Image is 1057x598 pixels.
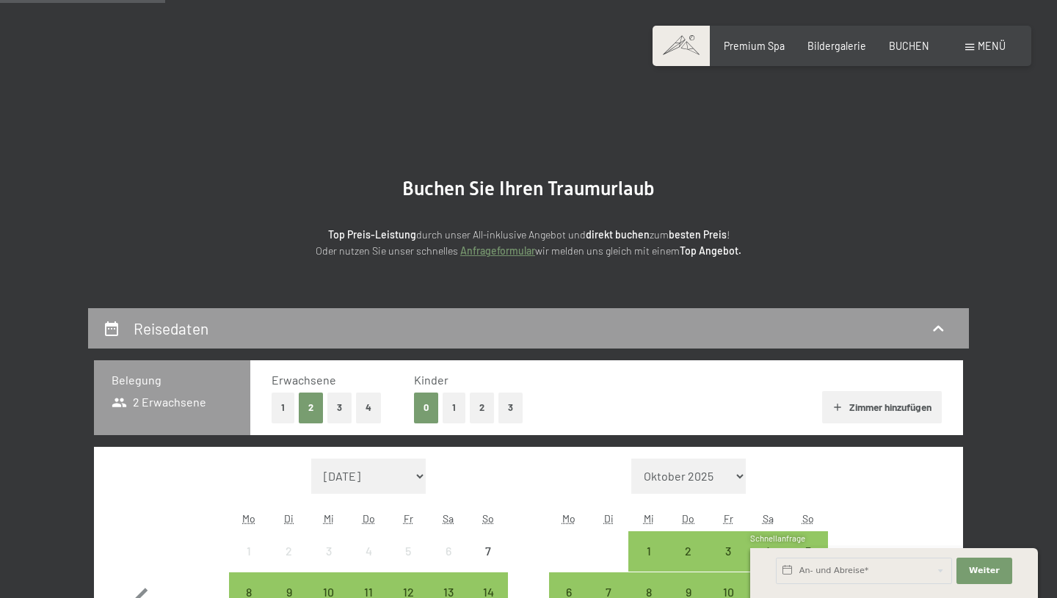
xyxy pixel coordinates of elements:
[628,531,668,571] div: Anreise möglich
[562,512,575,525] abbr: Montag
[669,531,708,571] div: Anreise möglich
[269,531,308,571] div: Tue Sep 02 2025
[327,393,352,423] button: 3
[356,393,381,423] button: 4
[388,531,428,571] div: Anreise nicht möglich
[404,512,413,525] abbr: Freitag
[299,393,323,423] button: 2
[363,512,375,525] abbr: Donnerstag
[134,319,208,338] h2: Reisedaten
[349,531,388,571] div: Anreise nicht möglich
[206,227,851,260] p: durch unser All-inklusive Angebot und zum ! Oder nutzen Sie unser schnelles wir melden uns gleich...
[460,244,535,257] a: Anfrageformular
[390,545,426,582] div: 5
[443,512,454,525] abbr: Samstag
[402,178,655,200] span: Buchen Sie Ihren Traumurlaub
[349,531,388,571] div: Thu Sep 04 2025
[788,531,828,571] div: Sun Oct 05 2025
[670,545,707,582] div: 2
[724,40,785,52] a: Premium Spa
[468,531,508,571] div: Sun Sep 07 2025
[272,393,294,423] button: 1
[388,531,428,571] div: Fri Sep 05 2025
[272,373,336,387] span: Erwachsene
[682,512,694,525] abbr: Donnerstag
[822,391,942,423] button: Zimmer hinzufügen
[644,512,654,525] abbr: Mittwoch
[229,531,269,571] div: Mon Sep 01 2025
[328,228,416,241] strong: Top Preis-Leistung
[604,512,614,525] abbr: Dienstag
[724,512,733,525] abbr: Freitag
[669,228,727,241] strong: besten Preis
[270,545,307,582] div: 2
[788,531,828,571] div: Anreise möglich
[470,393,494,423] button: 2
[498,393,523,423] button: 3
[680,244,741,257] strong: Top Angebot.
[978,40,1006,52] span: Menü
[309,531,349,571] div: Wed Sep 03 2025
[748,531,788,571] div: Sat Oct 04 2025
[710,545,747,582] div: 3
[324,512,334,525] abbr: Mittwoch
[468,531,508,571] div: Anreise nicht möglich
[414,393,438,423] button: 0
[230,545,267,582] div: 1
[802,512,814,525] abbr: Sonntag
[430,545,467,582] div: 6
[429,531,468,571] div: Anreise nicht möglich
[586,228,650,241] strong: direkt buchen
[969,565,1000,577] span: Weiter
[482,512,494,525] abbr: Sonntag
[708,531,748,571] div: Anreise möglich
[112,372,233,388] h3: Belegung
[807,40,866,52] a: Bildergalerie
[763,512,774,525] abbr: Samstag
[269,531,308,571] div: Anreise nicht möglich
[708,531,748,571] div: Fri Oct 03 2025
[229,531,269,571] div: Anreise nicht möglich
[630,545,666,582] div: 1
[956,558,1012,584] button: Weiter
[310,545,347,582] div: 3
[470,545,506,582] div: 7
[750,533,805,543] span: Schnellanfrage
[284,512,294,525] abbr: Dienstag
[669,531,708,571] div: Thu Oct 02 2025
[748,531,788,571] div: Anreise möglich
[628,531,668,571] div: Wed Oct 01 2025
[309,531,349,571] div: Anreise nicht möglich
[443,393,465,423] button: 1
[112,394,206,410] span: 2 Erwachsene
[889,40,929,52] a: BUCHEN
[350,545,387,582] div: 4
[414,373,448,387] span: Kinder
[242,512,255,525] abbr: Montag
[429,531,468,571] div: Sat Sep 06 2025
